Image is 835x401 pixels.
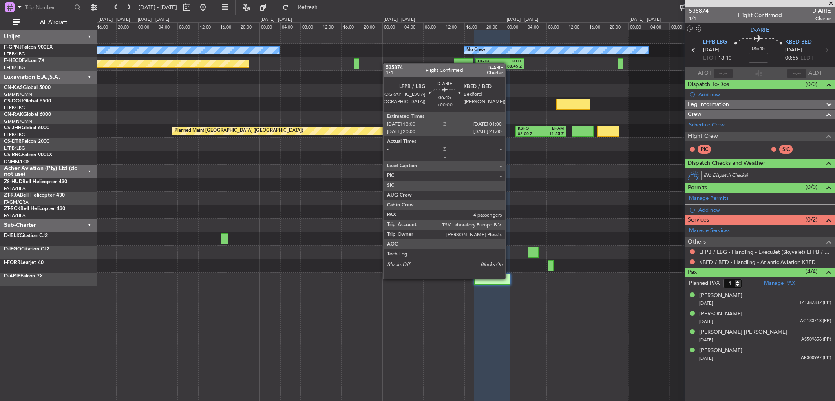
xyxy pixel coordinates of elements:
span: D-ARIE [4,274,20,279]
div: 00:00 [137,22,157,30]
div: KSFO [518,126,541,132]
a: LFPB/LBG [4,132,25,138]
div: 04:00 [649,22,669,30]
span: [DATE] [699,337,713,343]
input: Trip Number [25,1,72,13]
span: ELDT [800,54,813,62]
a: Schedule Crew [689,121,725,129]
span: ZS-HUD [4,179,22,184]
div: (No Dispatch Checks) [704,172,835,181]
a: Manage Permits [689,195,729,203]
div: Add new [698,91,831,98]
div: [DATE] - [DATE] [630,16,661,23]
span: ZT-RJA [4,193,20,198]
div: 20:00 [362,22,382,30]
a: FAGM/QRA [4,199,29,205]
span: CN-RAK [4,112,23,117]
span: CN-KAS [4,85,23,90]
a: I-FORRLearjet 40 [4,260,44,265]
a: LFPB/LBG [4,105,25,111]
div: [DATE] - [DATE] [138,16,169,23]
div: 00:00 [382,22,403,30]
a: ZT-RJABell Helicopter 430 [4,193,65,198]
a: D-IBLKCitation CJ2 [4,233,48,238]
span: Others [688,237,706,247]
a: F-GPNJFalcon 900EX [4,45,53,50]
div: 08:00 [423,22,444,30]
span: D-ARIE [812,7,831,15]
span: [DATE] [703,46,720,54]
div: [PERSON_NAME] [699,292,742,300]
div: 08:00 [300,22,321,30]
a: FALA/HLA [4,213,26,219]
button: All Aircraft [9,16,88,29]
span: [DATE] [785,46,802,54]
span: (0/2) [806,215,817,224]
div: 00:00 [506,22,526,30]
div: 08:00 [669,22,690,30]
div: 16:00 [588,22,608,30]
div: 02:00 Z [518,131,541,137]
div: 08:00 [177,22,198,30]
span: [DATE] [699,319,713,325]
span: TZ1382332 (PP) [799,299,831,306]
a: LFPB/LBG [4,51,25,57]
a: DNMM/LOS [4,159,29,165]
span: (4/4) [806,267,817,276]
div: 20:00 [608,22,628,30]
div: Flight Confirmed [738,11,782,20]
span: Leg Information [688,100,729,109]
span: 18:10 [718,54,731,62]
span: ATOT [698,69,711,78]
span: Permits [688,183,707,193]
span: 00:55 [785,54,798,62]
span: KBED BED [785,38,812,47]
div: 12:00 [567,22,587,30]
div: [PERSON_NAME] [699,347,742,355]
span: [DATE] [699,355,713,361]
div: Add new [698,206,831,213]
a: LFPB/LBG [4,145,25,151]
a: CS-RRCFalcon 900LX [4,153,52,157]
div: UGTB [478,59,500,64]
a: CS-DOUGlobal 6500 [4,99,51,104]
div: 00:00 [259,22,280,30]
a: ZT-RCKBell Helicopter 430 [4,206,65,211]
a: GMMN/CMN [4,91,32,97]
span: CS-RRC [4,153,22,157]
a: CN-RAKGlobal 6000 [4,112,51,117]
div: 18:15 Z [478,64,500,70]
span: LFPB LBG [703,38,727,47]
div: PIC [698,145,711,154]
span: [DATE] - [DATE] [139,4,177,11]
a: KBED / BED - Handling - Atlantic Aviation KBED [699,259,816,266]
div: [DATE] - [DATE] [261,16,292,23]
a: CN-KASGlobal 5000 [4,85,51,90]
span: ALDT [808,69,822,78]
div: No Crew [466,44,485,56]
label: Planned PAX [689,279,720,288]
a: LFPB/LBG [4,64,25,71]
div: [PERSON_NAME] [PERSON_NAME] [699,328,787,337]
div: 16:00 [219,22,239,30]
span: D-IEGO [4,247,21,252]
span: (0/0) [806,80,817,89]
span: Services [688,215,709,225]
div: 11:55 Z [541,131,564,137]
div: 04:00 [157,22,177,30]
div: - - [713,146,731,153]
div: 08:00 [546,22,567,30]
div: Planned Maint [GEOGRAPHIC_DATA] ([GEOGRAPHIC_DATA]) [175,125,303,137]
span: Dispatch To-Dos [688,80,729,89]
span: [DATE] [699,300,713,306]
span: AK300997 (PP) [801,354,831,361]
button: UTC [687,25,701,32]
span: AS509656 (PP) [801,336,831,343]
div: SIC [779,145,793,154]
div: 16:00 [95,22,116,30]
span: Flight Crew [688,132,718,141]
span: D-IBLK [4,233,20,238]
a: F-HECDFalcon 7X [4,58,44,63]
div: 04:00 [403,22,423,30]
span: Refresh [291,4,325,10]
